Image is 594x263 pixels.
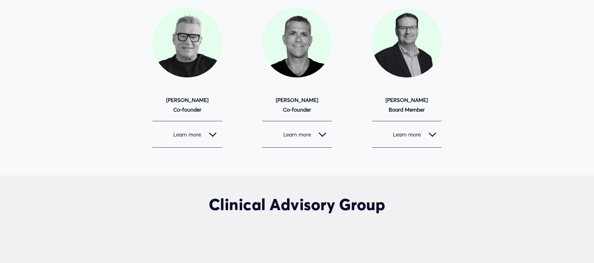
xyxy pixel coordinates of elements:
button: Learn more [372,121,442,147]
strong: [PERSON_NAME] Board Member [386,97,428,113]
span: Learn more [268,131,319,138]
strong: [PERSON_NAME] Co-founder [276,97,318,113]
button: Learn more [152,121,222,147]
span: Learn more [158,131,209,138]
strong: [PERSON_NAME] Co-founder [166,97,208,113]
h2: Clinical Advisory Group [79,195,515,214]
button: Learn more [262,121,332,147]
span: Learn more [377,131,429,138]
